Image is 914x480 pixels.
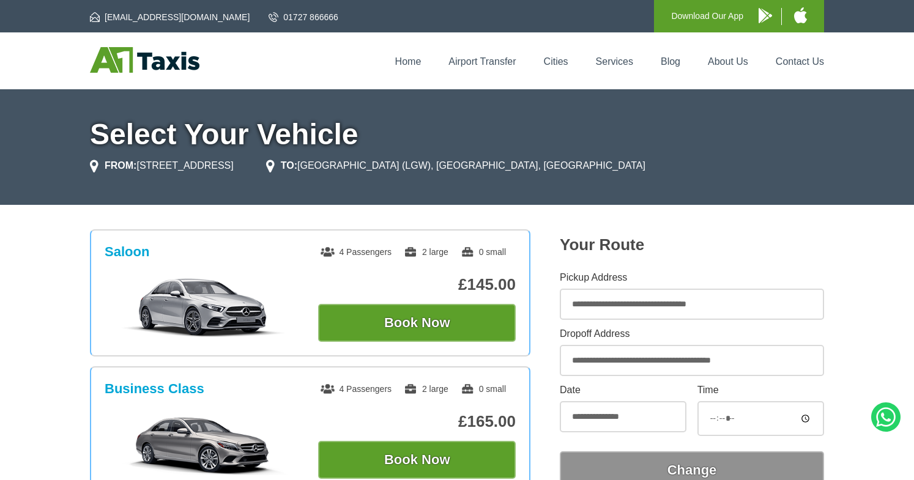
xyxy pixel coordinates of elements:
[321,247,392,257] span: 4 Passengers
[318,304,516,342] button: Book Now
[461,384,506,394] span: 0 small
[661,56,680,67] a: Blog
[105,244,149,260] h3: Saloon
[794,7,807,23] img: A1 Taxis iPhone App
[321,384,392,394] span: 4 Passengers
[395,56,422,67] a: Home
[318,441,516,479] button: Book Now
[269,11,338,23] a: 01727 866666
[461,247,506,257] span: 0 small
[90,47,199,73] img: A1 Taxis St Albans LTD
[90,120,824,149] h1: Select Your Vehicle
[111,277,295,338] img: Saloon
[560,385,686,395] label: Date
[90,11,250,23] a: [EMAIL_ADDRESS][DOMAIN_NAME]
[596,56,633,67] a: Services
[90,158,234,173] li: [STREET_ADDRESS]
[111,414,295,475] img: Business Class
[560,235,824,254] h2: Your Route
[448,56,516,67] a: Airport Transfer
[281,160,297,171] strong: TO:
[560,273,824,282] label: Pickup Address
[318,275,516,294] p: £145.00
[560,329,824,339] label: Dropoff Address
[404,384,448,394] span: 2 large
[708,56,748,67] a: About Us
[318,412,516,431] p: £165.00
[266,158,645,173] li: [GEOGRAPHIC_DATA] (LGW), [GEOGRAPHIC_DATA], [GEOGRAPHIC_DATA]
[759,8,772,23] img: A1 Taxis Android App
[105,381,204,397] h3: Business Class
[776,56,824,67] a: Contact Us
[404,247,448,257] span: 2 large
[544,56,568,67] a: Cities
[697,385,824,395] label: Time
[105,160,136,171] strong: FROM:
[671,9,743,24] p: Download Our App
